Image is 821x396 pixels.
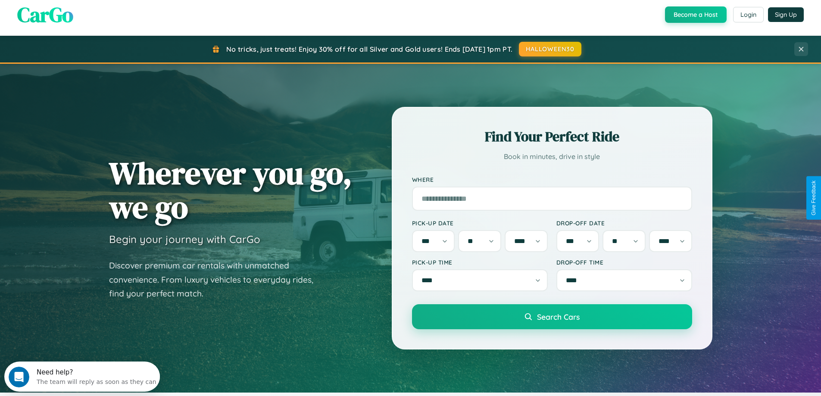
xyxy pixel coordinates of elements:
[519,42,581,56] button: HALLOWEEN30
[733,7,764,22] button: Login
[768,7,804,22] button: Sign Up
[537,312,580,321] span: Search Cars
[32,7,152,14] div: Need help?
[556,219,692,227] label: Drop-off Date
[412,219,548,227] label: Pick-up Date
[9,367,29,387] iframe: Intercom live chat
[226,45,512,53] span: No tricks, just treats! Enjoy 30% off for all Silver and Gold users! Ends [DATE] 1pm PT.
[412,127,692,146] h2: Find Your Perfect Ride
[412,176,692,183] label: Where
[109,233,260,246] h3: Begin your journey with CarGo
[4,362,160,392] iframe: Intercom live chat discovery launcher
[17,0,73,29] span: CarGo
[556,259,692,266] label: Drop-off Time
[32,14,152,23] div: The team will reply as soon as they can
[3,3,160,27] div: Open Intercom Messenger
[412,150,692,163] p: Book in minutes, drive in style
[665,6,727,23] button: Become a Host
[811,181,817,215] div: Give Feedback
[412,259,548,266] label: Pick-up Time
[412,304,692,329] button: Search Cars
[109,259,325,301] p: Discover premium car rentals with unmatched convenience. From luxury vehicles to everyday rides, ...
[109,156,352,224] h1: Wherever you go, we go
